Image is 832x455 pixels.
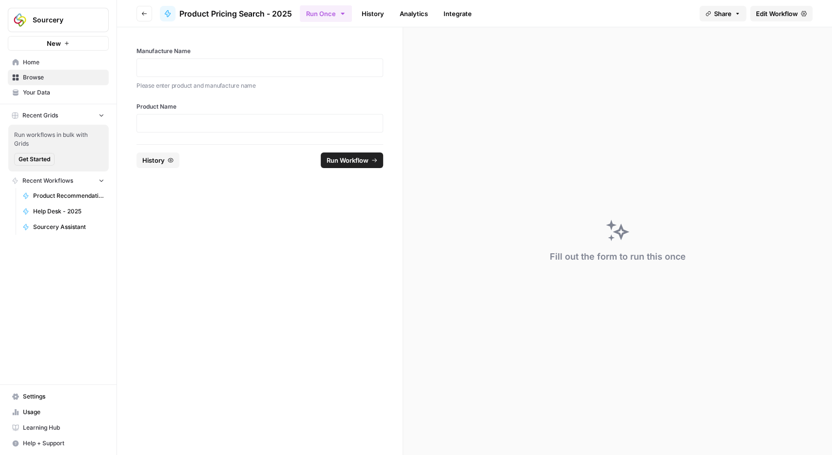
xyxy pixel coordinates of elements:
[327,155,368,165] span: Run Workflow
[136,47,383,56] label: Manufacture Name
[179,8,292,19] span: Product Pricing Search - 2025
[8,70,109,85] a: Browse
[11,11,29,29] img: Sourcery Logo
[22,111,58,120] span: Recent Grids
[23,408,104,417] span: Usage
[33,191,104,200] span: Product Recommendations - 2025
[136,102,383,111] label: Product Name
[750,6,813,21] a: Edit Workflow
[136,152,179,168] button: History
[356,6,390,21] a: History
[8,85,109,100] a: Your Data
[300,5,352,22] button: Run Once
[8,173,109,188] button: Recent Workflows
[142,155,165,165] span: History
[8,108,109,123] button: Recent Grids
[23,88,104,97] span: Your Data
[8,8,109,32] button: Workspace: Sourcery
[18,204,109,219] a: Help Desk - 2025
[321,152,383,168] button: Run Workflow
[23,423,104,432] span: Learning Hub
[33,223,104,231] span: Sourcery Assistant
[136,81,383,91] p: Please enter product and manufacture name
[23,392,104,401] span: Settings
[549,250,685,264] div: Fill out the form to run this once
[394,6,434,21] a: Analytics
[8,55,109,70] a: Home
[14,153,55,166] button: Get Started
[33,207,104,216] span: Help Desk - 2025
[8,436,109,451] button: Help + Support
[33,15,92,25] span: Sourcery
[47,38,61,48] span: New
[8,404,109,420] a: Usage
[160,6,292,21] a: Product Pricing Search - 2025
[714,9,732,19] span: Share
[19,155,50,164] span: Get Started
[23,58,104,67] span: Home
[23,439,104,448] span: Help + Support
[23,73,104,82] span: Browse
[8,389,109,404] a: Settings
[18,219,109,235] a: Sourcery Assistant
[8,36,109,51] button: New
[14,131,103,148] span: Run workflows in bulk with Grids
[438,6,478,21] a: Integrate
[8,420,109,436] a: Learning Hub
[756,9,798,19] span: Edit Workflow
[22,176,73,185] span: Recent Workflows
[18,188,109,204] a: Product Recommendations - 2025
[699,6,746,21] button: Share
